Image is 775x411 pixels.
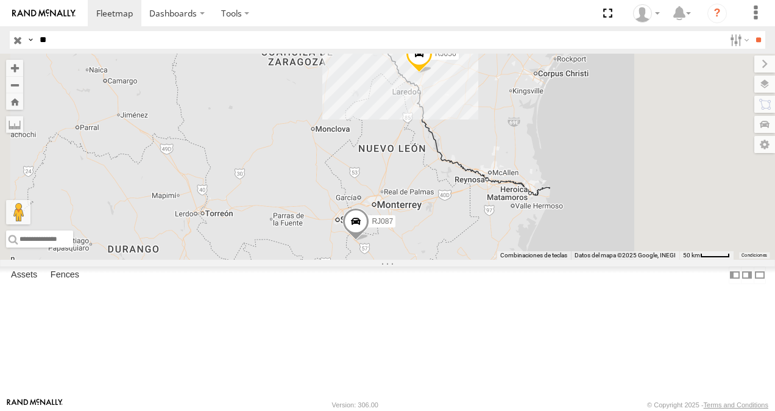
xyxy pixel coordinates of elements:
[741,266,753,284] label: Dock Summary Table to the Right
[729,266,741,284] label: Dock Summary Table to the Left
[647,401,768,409] div: © Copyright 2025 -
[575,252,676,259] span: Datos del mapa ©2025 Google, INEGI
[704,401,768,409] a: Terms and Conditions
[500,251,567,260] button: Combinaciones de teclas
[629,4,664,23] div: XPD GLOBAL
[725,31,751,49] label: Search Filter Options
[741,253,767,258] a: Condiciones (se abre en una nueva pestaña)
[6,93,23,110] button: Zoom Home
[6,200,30,224] button: Arrastra el hombrecito naranja al mapa para abrir Street View
[435,49,456,58] span: RJ056
[26,31,35,49] label: Search Query
[5,266,43,284] label: Assets
[7,399,63,411] a: Visit our Website
[332,401,378,409] div: Version: 306.00
[754,266,766,284] label: Hide Summary Table
[12,9,76,18] img: rand-logo.svg
[6,76,23,93] button: Zoom out
[372,217,393,226] span: RJ087
[44,266,85,284] label: Fences
[679,251,734,260] button: Escala del mapa: 50 km por 45 píxeles
[6,60,23,76] button: Zoom in
[6,116,23,133] label: Measure
[683,252,700,259] span: 50 km
[754,136,775,153] label: Map Settings
[707,4,727,23] i: ?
